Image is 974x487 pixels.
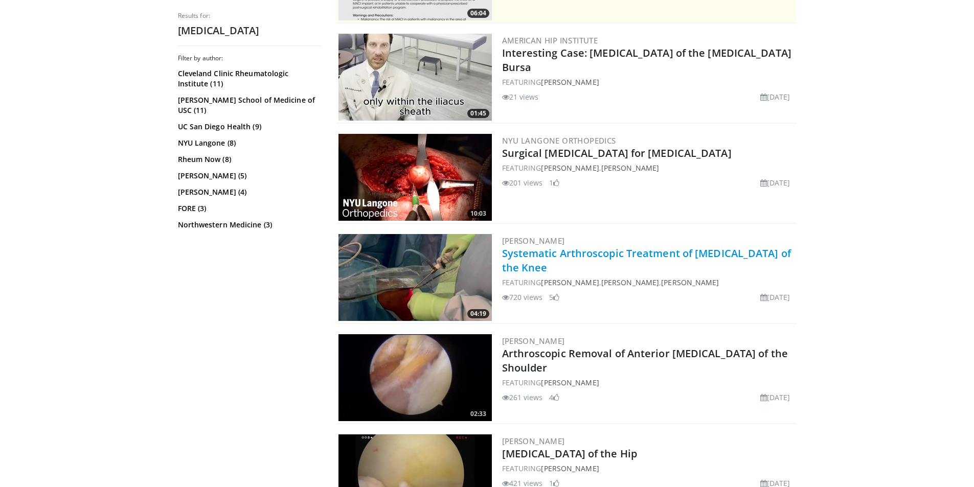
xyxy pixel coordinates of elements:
a: [PERSON_NAME] [661,277,719,287]
a: [PERSON_NAME] [541,163,599,173]
a: [PERSON_NAME] (4) [178,187,319,197]
a: Systematic Arthroscopic Treatment of [MEDICAL_DATA] of the Knee [502,246,791,274]
a: American Hip Institute [502,35,598,45]
a: [PERSON_NAME] [502,336,565,346]
h3: Filter by author: [178,54,321,62]
span: 06:04 [467,9,489,18]
img: 017221b8-8753-46c9-9f9d-13d12c507544.300x170_q85_crop-smart_upscale.jpg [338,34,492,121]
a: Rheum Now (8) [178,154,319,165]
a: [PERSON_NAME] [601,277,659,287]
li: 21 views [502,91,539,102]
img: 35fcfbee-0084-4afe-b652-90aee4484b7a.jpg.300x170_q85_crop-smart_upscale.jpg [338,134,492,221]
a: Northwestern Medicine (3) [178,220,319,230]
span: 01:45 [467,109,489,118]
a: Arthroscopic Removal of Anterior [MEDICAL_DATA] of the Shoulder [502,346,788,375]
a: [PERSON_NAME] [541,463,599,473]
a: [PERSON_NAME] [502,236,565,246]
li: 720 views [502,292,543,303]
li: 4 [549,392,559,403]
a: [MEDICAL_DATA] of the Hip [502,447,638,460]
a: Cleveland Clinic Rheumatologic Institute (11) [178,68,319,89]
li: 261 views [502,392,543,403]
li: 5 [549,292,559,303]
div: FEATURING [502,463,795,474]
li: [DATE] [760,392,790,403]
li: [DATE] [760,292,790,303]
a: NYU Langone (8) [178,138,319,148]
a: NYU Langone Orthopedics [502,135,616,146]
p: Results for: [178,12,321,20]
a: Surgical [MEDICAL_DATA] for [MEDICAL_DATA] [502,146,732,160]
div: FEATURING [502,77,795,87]
a: [PERSON_NAME] [601,163,659,173]
div: FEATURING , , [502,277,795,288]
h2: [MEDICAL_DATA] [178,24,321,37]
a: 01:45 [338,34,492,121]
div: FEATURING [502,377,795,388]
a: [PERSON_NAME] [541,277,599,287]
span: 02:33 [467,409,489,419]
a: [PERSON_NAME] [541,77,599,87]
img: 74d53cd3-d27b-4f4b-bafd-b9e6a3b51d38.300x170_q85_crop-smart_upscale.jpg [338,334,492,421]
a: UC San Diego Health (9) [178,122,319,132]
li: 201 views [502,177,543,188]
span: 10:03 [467,209,489,218]
div: FEATURING , [502,163,795,173]
li: 1 [549,177,559,188]
span: 04:19 [467,309,489,318]
a: [PERSON_NAME] (5) [178,171,319,181]
a: 02:33 [338,334,492,421]
a: 10:03 [338,134,492,221]
a: [PERSON_NAME] [541,378,599,387]
a: Interesting Case: [MEDICAL_DATA] of the [MEDICAL_DATA] Bursa [502,46,791,74]
li: [DATE] [760,177,790,188]
img: 0a3a1692-e1eb-4c42-9f60-f61ccbe3ba02.300x170_q85_crop-smart_upscale.jpg [338,234,492,321]
li: [DATE] [760,91,790,102]
a: [PERSON_NAME] School of Medicine of USC (11) [178,95,319,115]
a: 04:19 [338,234,492,321]
a: [PERSON_NAME] [502,436,565,446]
a: FORE (3) [178,203,319,214]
